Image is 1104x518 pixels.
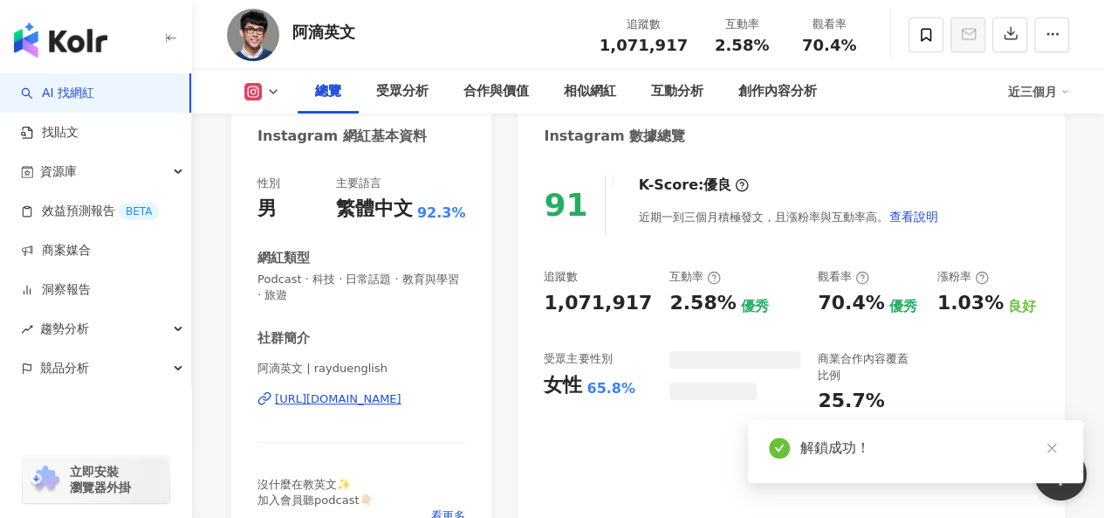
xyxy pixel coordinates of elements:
div: 1,071,917 [544,290,652,317]
div: 總覽 [315,81,341,102]
div: 優秀 [889,297,917,316]
img: chrome extension [28,466,62,494]
span: 查看說明 [888,210,937,224]
a: 找貼文 [21,124,79,142]
span: 92.3% [417,204,466,223]
span: 沒什麼在教英文✨ 加入會員聽podcast👇🏻 [257,478,373,507]
div: 互動分析 [651,81,703,102]
div: 商業合作內容覆蓋比例 [818,351,919,383]
div: 近三個月 [1008,78,1069,106]
span: 趨勢分析 [40,309,89,349]
div: 創作內容分析 [738,81,817,102]
div: 觀看率 [818,269,869,285]
div: K-Score : [638,176,749,195]
img: logo [14,23,107,58]
a: 洞察報告 [21,281,91,299]
div: 追蹤數 [544,269,578,285]
a: [URL][DOMAIN_NAME] [257,391,465,407]
div: [URL][DOMAIN_NAME] [275,391,401,407]
div: 追蹤數 [600,16,688,33]
div: 優良 [703,176,731,195]
div: 繁體中文 [336,196,413,223]
a: 商案媒合 [21,242,91,259]
div: 性別 [257,176,280,191]
div: 70.4% [818,290,884,317]
div: 近期一到三個月積極發文，且漲粉率與互動率高。 [638,199,938,234]
div: 漲粉率 [937,269,989,285]
div: 25.7% [818,388,884,415]
div: 互動率 [669,269,721,285]
div: 男 [257,196,277,223]
a: chrome extension立即安裝 瀏覽器外掛 [23,456,169,503]
img: KOL Avatar [227,9,279,61]
div: 互動率 [709,16,775,33]
div: 2.58% [669,290,736,317]
div: 網紅類型 [257,249,310,267]
div: 女性 [544,372,582,399]
a: 效益預測報告BETA [21,203,159,220]
span: 競品分析 [40,349,89,388]
div: 解鎖成功！ [800,438,1062,459]
div: 優秀 [741,297,769,316]
div: 阿滴英文 [292,21,355,43]
div: 良好 [1008,297,1036,316]
div: 受眾主要性別 [544,351,612,367]
div: 相似網紅 [564,81,616,102]
span: 2.58% [715,37,769,54]
span: 1,071,917 [600,36,688,54]
div: 1.03% [937,290,1004,317]
div: 主要語言 [336,176,381,191]
div: 觀看率 [796,16,862,33]
a: searchAI 找網紅 [21,85,94,102]
span: 資源庫 [40,152,77,191]
span: check-circle [769,438,790,459]
div: 91 [544,187,587,223]
div: Instagram 網紅基本資料 [257,127,427,146]
span: Podcast · 科技 · 日常話題 · 教育與學習 · 旅遊 [257,272,465,303]
span: 立即安裝 瀏覽器外掛 [70,464,131,495]
span: 70.4% [802,37,856,54]
div: 合作與價值 [463,81,529,102]
div: 社群簡介 [257,329,310,348]
button: 查看說明 [888,199,938,234]
span: close [1046,442,1058,454]
span: 阿滴英文 | rayduenglish [257,361,465,376]
div: 65.8% [586,379,635,398]
span: rise [21,323,33,335]
div: 受眾分析 [376,81,429,102]
div: Instagram 數據總覽 [544,127,685,146]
